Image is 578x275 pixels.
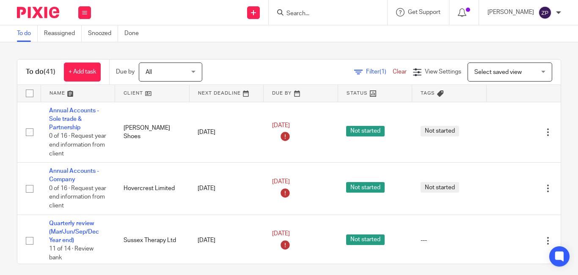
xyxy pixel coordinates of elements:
span: Not started [346,126,385,136]
span: Not started [346,234,385,245]
span: 0 of 16 · Request year end information from client [49,185,106,209]
span: (41) [44,68,55,75]
td: [DATE] [189,102,264,163]
a: Annual Accounts - Sole trade & Partnership [49,108,99,131]
td: [PERSON_NAME] Shoes [115,102,190,163]
span: Not started [421,182,459,193]
span: [DATE] [272,123,290,128]
p: [PERSON_NAME] [487,8,534,16]
h1: To do [26,68,55,76]
span: [DATE] [272,231,290,237]
img: Pixie [17,7,59,18]
span: Tags [421,91,435,95]
img: svg%3E [538,6,552,19]
span: 0 of 16 · Request year end information from client [49,133,106,157]
span: [DATE] [272,179,290,185]
span: Select saved view [474,69,522,75]
p: Due by [116,68,135,76]
td: [DATE] [189,163,264,215]
a: + Add task [64,63,101,82]
span: (1) [380,69,386,75]
a: Annual Accounts - Company [49,168,99,182]
span: Get Support [408,9,440,15]
span: Not started [421,126,459,136]
span: Not started [346,182,385,193]
span: All [146,69,152,75]
a: To do [17,25,38,42]
a: Quarterly review (Mar/Jun/Sep/Dec Year end) [49,221,99,244]
input: Search [286,10,362,18]
a: Done [124,25,145,42]
a: Clear [393,69,407,75]
a: Reassigned [44,25,82,42]
td: [DATE] [189,215,264,267]
td: Sussex Therapy Ltd [115,215,190,267]
div: --- [421,236,478,245]
span: Filter [366,69,393,75]
a: Snoozed [88,25,118,42]
span: 11 of 14 · Review bank [49,246,94,261]
td: Hovercrest Limited [115,163,190,215]
span: View Settings [425,69,461,75]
